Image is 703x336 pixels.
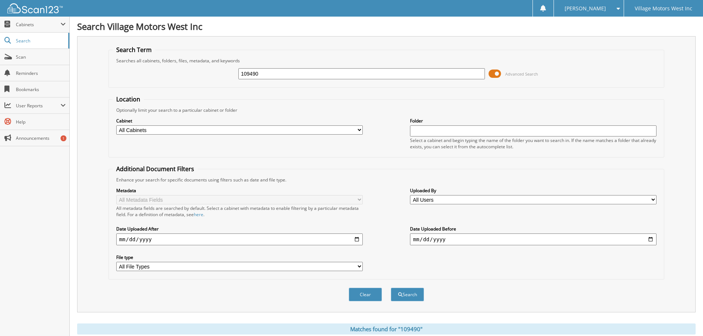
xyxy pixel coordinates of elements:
[410,226,657,232] label: Date Uploaded Before
[116,233,363,245] input: start
[113,165,198,173] legend: Additional Document Filters
[410,233,657,245] input: end
[194,211,203,218] a: here
[7,3,63,13] img: scan123-logo-white.svg
[116,118,363,124] label: Cabinet
[16,86,66,93] span: Bookmarks
[116,187,363,194] label: Metadata
[565,6,606,11] span: [PERSON_NAME]
[410,118,657,124] label: Folder
[77,20,696,32] h1: Search Village Motors West Inc
[113,58,660,64] div: Searches all cabinets, folders, files, metadata, and keywords
[113,177,660,183] div: Enhance your search for specific documents using filters such as date and file type.
[410,187,657,194] label: Uploaded By
[16,21,61,28] span: Cabinets
[635,6,692,11] span: Village Motors West Inc
[16,135,66,141] span: Announcements
[16,54,66,60] span: Scan
[16,38,65,44] span: Search
[113,95,144,103] legend: Location
[410,137,657,150] div: Select a cabinet and begin typing the name of the folder you want to search in. If the name match...
[349,288,382,301] button: Clear
[113,107,660,113] div: Optionally limit your search to a particular cabinet or folder
[113,46,155,54] legend: Search Term
[116,254,363,260] label: File type
[16,103,61,109] span: User Reports
[16,70,66,76] span: Reminders
[505,71,538,77] span: Advanced Search
[61,135,66,141] div: 1
[116,205,363,218] div: All metadata fields are searched by default. Select a cabinet with metadata to enable filtering b...
[16,119,66,125] span: Help
[116,226,363,232] label: Date Uploaded After
[391,288,424,301] button: Search
[77,323,696,335] div: Matches found for "109490"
